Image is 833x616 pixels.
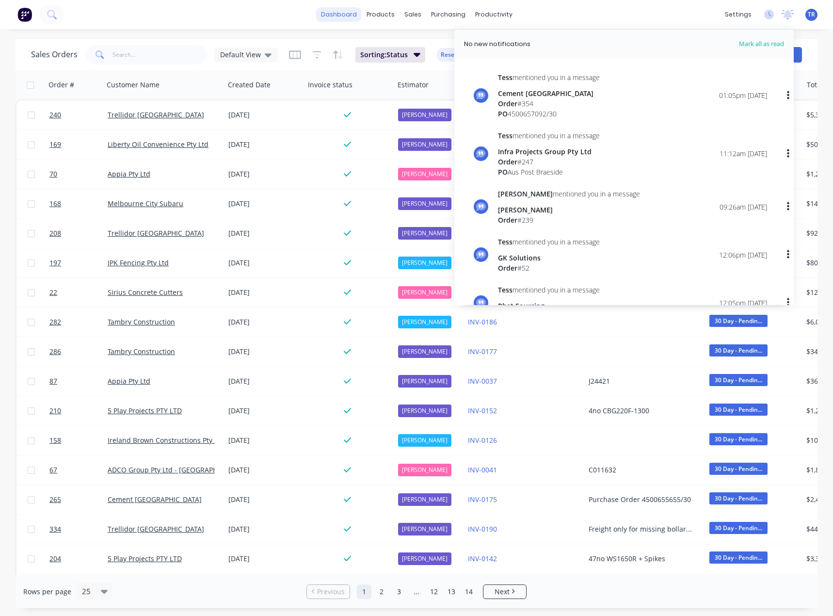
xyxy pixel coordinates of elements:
[498,167,508,177] span: PO
[468,317,497,326] a: INV-0186
[398,464,451,476] div: [PERSON_NAME]
[398,286,451,299] div: [PERSON_NAME]
[719,250,767,260] div: 12:06pm [DATE]
[228,376,301,386] div: [DATE]
[49,100,108,130] a: 240
[498,237,600,247] div: mentioned you in a message
[498,88,600,98] div: Cement [GEOGRAPHIC_DATA]
[589,376,696,386] div: J24421
[49,258,61,268] span: 197
[498,98,600,109] div: # 354
[468,376,497,386] a: INV-0037
[444,584,459,599] a: Page 13
[400,7,426,22] div: sales
[437,48,461,62] button: Reset
[709,315,768,327] span: 30 Day - Pendin...
[49,288,57,297] span: 22
[49,554,61,564] span: 204
[709,463,768,475] span: 30 Day - Pendin...
[17,7,32,22] img: Factory
[709,551,768,564] span: 30 Day - Pendin...
[427,584,441,599] a: Page 12
[48,80,74,90] div: Order #
[398,375,451,388] div: [PERSON_NAME]
[398,109,451,121] div: [PERSON_NAME]
[49,406,61,416] span: 210
[398,493,451,506] div: [PERSON_NAME]
[498,109,508,118] span: PO
[398,168,451,180] div: [PERSON_NAME]
[498,109,600,119] div: 4500657092/30
[228,110,301,120] div: [DATE]
[704,39,784,49] span: Mark all as read
[498,72,600,82] div: mentioned you in a message
[108,228,204,238] a: Trellidor [GEOGRAPHIC_DATA]
[107,80,160,90] div: Customer Name
[228,406,301,416] div: [DATE]
[498,189,640,199] div: mentioned you in a message
[589,524,696,534] div: Freight only for missing bollard. Order #240
[709,433,768,445] span: 30 Day - Pendin...
[374,584,389,599] a: Page 2
[317,587,345,597] span: Previous
[409,584,424,599] a: Jump forward
[49,485,108,514] a: 265
[49,160,108,189] a: 70
[108,288,183,297] a: Sirius Concrete Cutters
[108,524,204,534] a: Trellidor [GEOGRAPHIC_DATA]
[108,436,224,445] a: Ireland Brown Constructions Pty Ltd
[589,554,696,564] div: 47no WS1650R + Spikes
[49,317,61,327] span: 282
[589,406,696,416] div: 4no CBG220F-1300
[49,396,108,425] a: 210
[355,47,425,63] button: Sorting:Status
[483,587,526,597] a: Next page
[228,317,301,327] div: [DATE]
[468,495,497,504] a: INV-0175
[468,347,497,356] a: INV-0177
[392,584,406,599] a: Page 3
[228,199,301,209] div: [DATE]
[31,50,78,59] h1: Sales Orders
[49,337,108,366] a: 286
[498,73,513,82] span: Tess
[228,436,301,445] div: [DATE]
[498,131,513,140] span: Tess
[49,219,108,248] a: 208
[719,90,767,100] div: 01:05pm [DATE]
[228,228,301,238] div: [DATE]
[398,523,451,535] div: [PERSON_NAME]
[468,436,497,445] a: INV-0126
[398,405,451,417] div: [PERSON_NAME]
[316,7,362,22] a: dashboard
[498,237,513,246] span: Tess
[589,465,696,475] div: C011632
[426,7,470,22] div: purchasing
[398,345,451,358] div: [PERSON_NAME]
[589,495,696,504] div: Purchase Order 4500655655/30
[498,99,517,108] span: Order
[220,49,261,60] span: Default View
[108,317,175,326] a: Tambry Construction
[228,288,301,297] div: [DATE]
[498,285,600,295] div: mentioned you in a message
[228,140,301,149] div: [DATE]
[49,189,108,218] a: 168
[709,344,768,357] span: 30 Day - Pendin...
[398,552,451,565] div: [PERSON_NAME]
[468,524,497,534] a: INV-0190
[108,169,150,178] a: Appia Pty Ltd
[49,436,61,445] span: 158
[112,45,207,65] input: Search...
[228,258,301,268] div: [DATE]
[49,495,61,504] span: 265
[498,285,513,294] span: Tess
[49,228,61,238] span: 208
[108,140,208,149] a: Liberty Oil Convenience Pty Ltd
[108,495,202,504] a: Cement [GEOGRAPHIC_DATA]
[495,587,510,597] span: Next
[498,130,600,141] div: mentioned you in a message
[108,376,150,386] a: Appia Pty Ltd
[49,544,108,573] a: 204
[303,584,530,599] ul: Pagination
